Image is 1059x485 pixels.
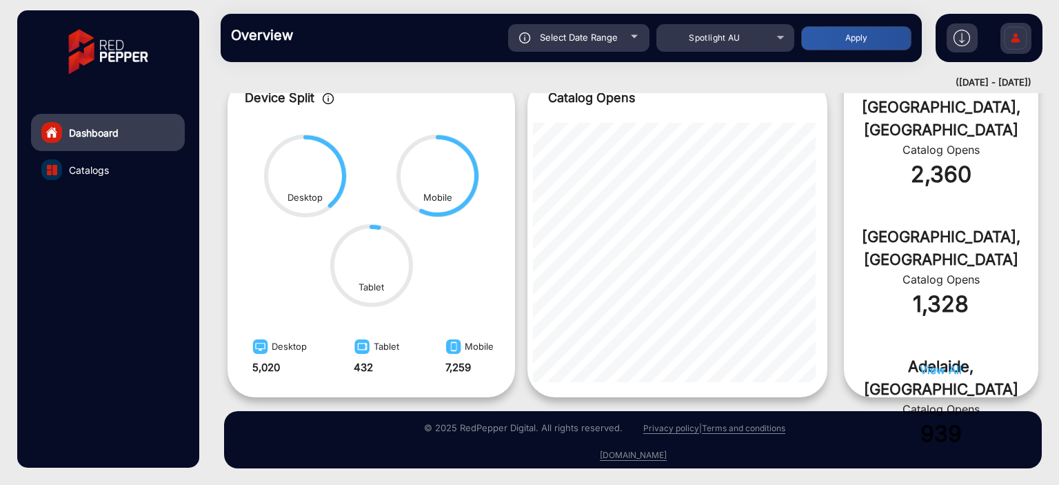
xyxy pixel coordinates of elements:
[47,165,57,175] img: catalog
[207,76,1031,90] div: ([DATE] - [DATE])
[519,32,531,43] img: icon
[445,361,471,374] strong: 7,259
[288,191,323,205] div: Desktop
[69,163,109,177] span: Catalogs
[350,338,374,360] img: image
[954,30,970,46] img: h2download.svg
[350,335,399,360] div: Tablet
[249,338,272,360] img: image
[689,32,740,43] span: Spotlight AU
[600,450,667,461] a: [DOMAIN_NAME]
[442,335,494,360] div: Mobile
[249,335,307,360] div: Desktop
[548,88,807,107] p: Catalog Opens
[702,423,785,434] a: Terms and conditions
[245,90,314,105] span: Device Split
[46,126,58,139] img: home
[69,126,119,140] span: Dashboard
[865,271,1018,288] div: Catalog Opens
[359,281,384,295] div: Tablet
[31,114,185,151] a: Dashboard
[801,26,911,50] button: Apply
[643,423,699,434] a: Privacy policy
[59,17,158,86] img: vmg-logo
[865,141,1018,158] div: Catalog Opens
[920,363,962,377] span: View All
[1001,16,1030,64] img: Sign%20Up.svg
[231,27,424,43] h3: Overview
[442,338,465,360] img: image
[31,151,185,188] a: Catalogs
[920,362,962,390] button: View All
[865,355,1018,401] div: Adelaide, [GEOGRAPHIC_DATA]
[865,158,1018,191] div: 2,360
[865,288,1018,321] div: 1,328
[865,226,1018,271] div: [GEOGRAPHIC_DATA], [GEOGRAPHIC_DATA]
[540,32,618,43] span: Select Date Range
[423,191,452,205] div: Mobile
[699,423,702,433] a: |
[865,401,1018,417] div: Catalog Opens
[354,361,373,374] strong: 432
[323,93,334,104] img: icon
[252,361,280,374] strong: 5,020
[424,422,623,433] small: © 2025 RedPepper Digital. All rights reserved.
[865,96,1018,141] div: [GEOGRAPHIC_DATA], [GEOGRAPHIC_DATA]
[865,417,1018,451] div: 939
